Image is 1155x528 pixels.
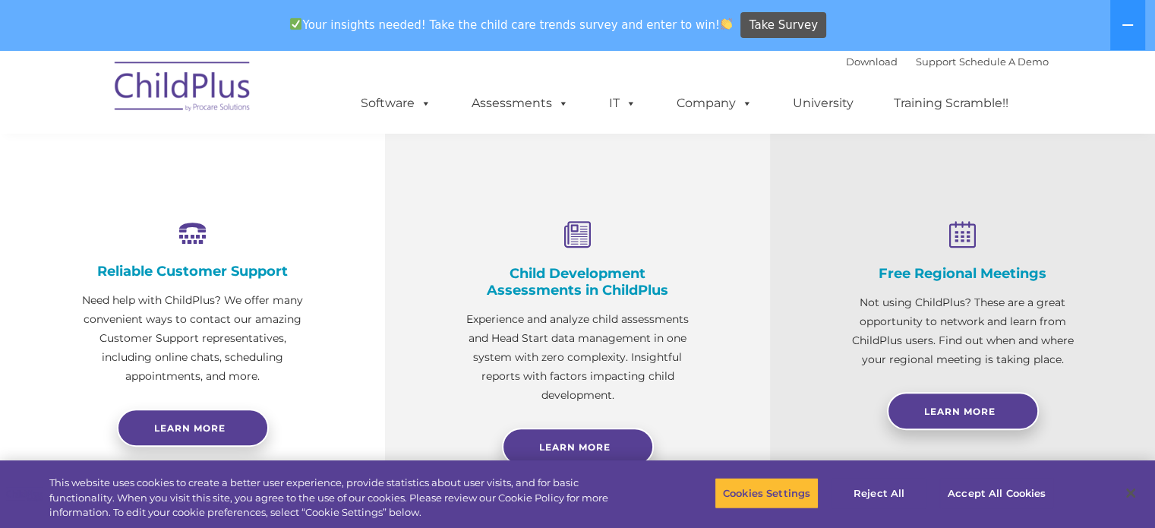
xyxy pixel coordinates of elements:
div: This website uses cookies to create a better user experience, provide statistics about user visit... [49,476,636,520]
a: University [778,88,869,119]
p: Not using ChildPlus? These are a great opportunity to network and learn from ChildPlus users. Fin... [846,293,1079,369]
p: Experience and analyze child assessments and Head Start data management in one system with zero c... [461,310,694,405]
a: Schedule A Demo [959,55,1049,68]
a: Support [916,55,956,68]
font: | [846,55,1049,68]
span: Learn more [154,422,226,434]
a: IT [594,88,652,119]
a: Learn More [502,428,654,466]
a: Download [846,55,898,68]
img: 👏 [721,18,732,30]
a: Assessments [456,88,584,119]
span: Learn More [539,441,611,453]
button: Accept All Cookies [939,477,1054,509]
a: Take Survey [740,12,826,39]
a: Software [346,88,447,119]
button: Reject All [832,477,926,509]
button: Cookies Settings [715,477,819,509]
h4: Reliable Customer Support [76,263,309,280]
h4: Child Development Assessments in ChildPlus [461,265,694,299]
span: Your insights needed! Take the child care trends survey and enter to win! [284,10,739,40]
span: Learn More [924,406,996,417]
h4: Free Regional Meetings [846,265,1079,282]
span: Phone number [211,163,276,174]
a: Learn more [117,409,269,447]
img: ChildPlus by Procare Solutions [107,51,259,127]
p: Need help with ChildPlus? We offer many convenient ways to contact our amazing Customer Support r... [76,291,309,386]
span: Last name [211,100,257,112]
button: Close [1114,476,1147,510]
a: Company [661,88,768,119]
span: Take Survey [749,12,818,39]
a: Learn More [887,392,1039,430]
img: ✅ [290,18,301,30]
a: Training Scramble!! [879,88,1024,119]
